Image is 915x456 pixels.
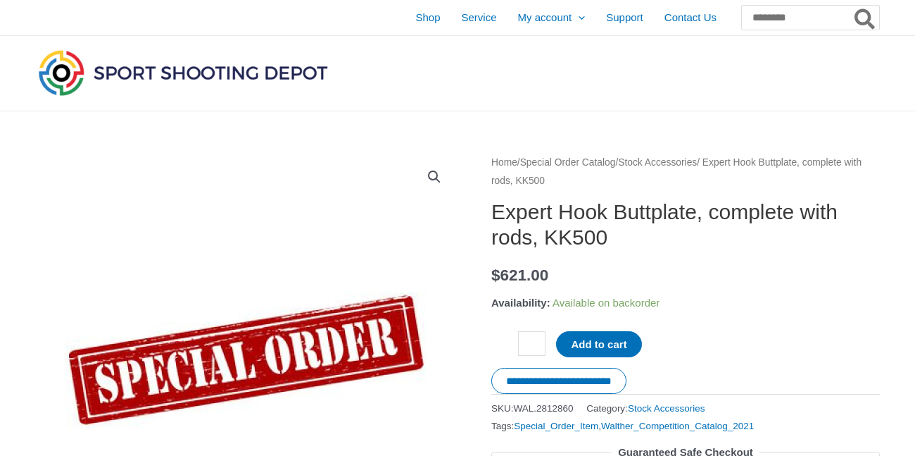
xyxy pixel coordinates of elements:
h1: Expert Hook Buttplate, complete with rods, KK500 [491,199,880,250]
span: Tags: , [491,417,754,435]
nav: Breadcrumb [491,154,880,190]
span: Availability: [491,297,550,309]
a: Home [491,157,517,168]
button: Search [852,6,879,30]
input: Product quantity [518,331,545,356]
a: Special_Order_Item [514,421,598,431]
button: Add to cart [556,331,641,357]
span: Category: [586,400,705,417]
span: SKU: [491,400,574,417]
img: Sport Shooting Depot [35,47,331,99]
a: Stock Accessories [628,403,705,414]
span: $ [491,266,500,284]
a: View full-screen image gallery [422,164,447,190]
span: Available on backorder [553,297,660,309]
a: Special Order Catalog [520,157,616,168]
a: Walther_Competition_Catalog_2021 [601,421,754,431]
span: WAL.2812860 [514,403,574,414]
a: Stock Accessories [618,157,697,168]
bdi: 621.00 [491,266,548,284]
